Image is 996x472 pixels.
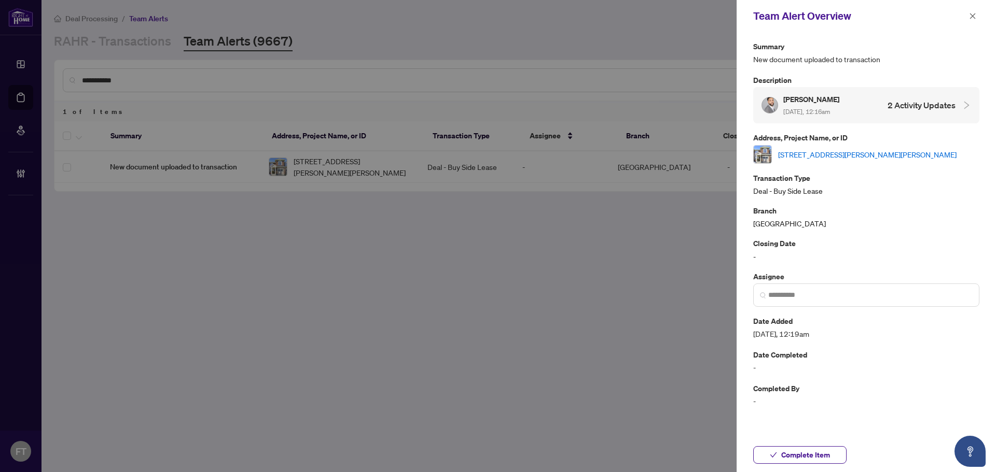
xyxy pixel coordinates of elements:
div: - [753,237,979,262]
p: Date Added [753,315,979,327]
div: [GEOGRAPHIC_DATA] [753,205,979,229]
p: Date Completed [753,349,979,361]
p: Description [753,74,979,86]
span: check [770,451,777,459]
img: Profile Icon [762,97,778,113]
p: Completed By [753,382,979,394]
p: Closing Date [753,237,979,249]
div: Profile Icon[PERSON_NAME] [DATE], 12:16am2 Activity Updates [753,87,979,123]
p: Address, Project Name, or ID [753,132,979,144]
span: - [753,362,979,374]
h4: 2 Activity Updates [888,99,956,111]
span: collapsed [962,101,971,110]
div: Team Alert Overview [753,8,966,24]
span: - [753,395,979,407]
img: thumbnail-img [754,146,771,163]
span: [DATE], 12:19am [753,328,979,340]
button: Open asap [955,436,986,467]
span: [DATE], 12:16am [783,108,830,116]
p: Assignee [753,270,979,282]
span: close [969,12,976,20]
button: Complete Item [753,446,847,464]
img: search_icon [760,292,766,298]
p: Summary [753,40,979,52]
p: Transaction Type [753,172,979,184]
span: Complete Item [781,447,830,463]
span: New document uploaded to transaction [753,53,979,65]
a: [STREET_ADDRESS][PERSON_NAME][PERSON_NAME] [778,149,957,160]
h5: [PERSON_NAME] [783,93,841,105]
div: Deal - Buy Side Lease [753,172,979,196]
p: Branch [753,205,979,217]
